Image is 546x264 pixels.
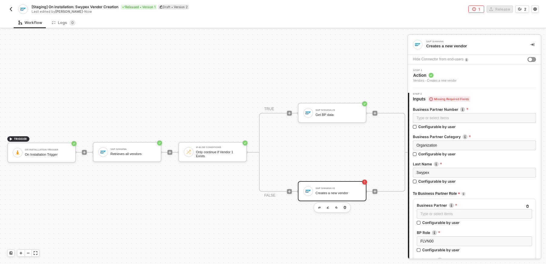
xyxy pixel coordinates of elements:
span: icon-success-page [243,140,248,145]
div: Retrieves all vendors [110,152,156,156]
span: Organization [416,143,437,147]
span: icon-success-page [362,101,367,106]
span: icon-play [288,190,291,193]
img: edit-cred [318,207,321,209]
img: icon-info [437,258,442,262]
button: Release [487,5,513,13]
div: Configurable by user [422,220,460,225]
div: Released • Version 1 [121,5,157,9]
span: icon-error-page [472,7,476,11]
button: edit-cred [324,204,332,211]
div: Step 1Action Vendors - Creates a new vendor [408,69,541,83]
span: FLVN00 [420,239,433,243]
div: Get BP data [315,113,361,117]
div: Configurable by user [418,179,456,184]
label: Business Partner Number [413,107,536,112]
div: 1 [478,7,480,12]
span: icon-play [373,190,377,193]
div: Configurable by user [418,124,456,129]
span: [Staging] On installation: Swypex Vendor Creation [32,4,118,9]
span: Inputs [413,96,470,102]
span: [PERSON_NAME] [55,9,83,14]
label: Last Name [413,161,536,167]
img: icon [186,149,191,155]
span: icon-success-page [72,141,76,146]
img: integration-icon [20,6,25,12]
span: icon-play [373,111,377,115]
span: icon-settings [533,7,537,11]
span: icon-collapse-right [531,43,534,46]
img: icon [15,150,20,155]
span: Swypex [416,171,429,175]
div: Hide Connector from end-users [413,56,463,62]
span: icon-play [168,151,172,154]
img: icon-info [434,162,439,167]
span: icon-error-page [362,180,367,184]
img: integration-icon [415,42,420,47]
div: SAP S/4HANA [110,148,156,151]
label: BP Role [417,230,532,235]
div: Creates a new vendor [426,43,521,49]
div: Draft • Version 2 [158,5,189,9]
img: icon [305,188,311,194]
span: Step 2 [413,93,470,95]
span: Missing Required Fields [428,96,470,102]
button: edit-cred [316,204,323,211]
div: SAP S/4HANA #3 [315,109,361,111]
button: back [7,5,15,13]
img: back [8,7,13,12]
div: FALSE [264,193,275,198]
label: Valid From [417,257,532,262]
div: Vendors - Creates a new vendor [413,78,457,83]
span: icon-edit [159,5,163,8]
div: Last edited by - Now [32,9,272,14]
div: Configurable by user [422,247,460,252]
span: Action [413,72,457,78]
img: icon-info [460,107,465,112]
span: icon-minus [26,251,30,255]
div: Workflow [19,20,42,25]
img: edit-cred [327,206,329,209]
div: On Installation Trigger [25,153,70,157]
span: icon-success-page [157,140,162,145]
button: 1 [468,5,484,13]
img: icon-info [463,134,467,139]
span: icon-play [19,251,23,255]
div: SAP S/4HANA [426,40,517,43]
div: On Installation Trigger [25,149,70,151]
div: TRUE [264,106,274,112]
span: icon-play [9,137,13,141]
span: icon-expand [34,251,37,255]
span: Step 1 [413,69,457,72]
img: icon-info [462,192,465,196]
img: icon-info [449,203,454,208]
div: Configurable by user [418,151,456,157]
sup: 0 [69,20,76,26]
span: icon-versioning [518,7,522,11]
label: Business Partner Category [413,134,536,139]
span: TRIGGER [14,137,27,141]
img: copy-block [335,206,338,209]
div: Logs [52,20,76,26]
div: 2 [524,7,526,12]
div: Only continue if Vendor 1 Exists [196,150,241,158]
span: To Business Partner Role [413,190,460,198]
img: icon-info [432,230,437,235]
span: icon-play [83,151,86,154]
img: icon [100,149,106,155]
span: icon-play [288,111,291,115]
button: copy-block [333,204,340,211]
img: icon-info [465,58,468,62]
label: Business Partner [417,203,532,208]
div: SAP S/4HANA #2 [315,187,361,190]
button: 2 [515,5,529,13]
div: If-Else Conditions [196,146,241,149]
div: Creates a new vendor [315,191,361,195]
img: icon [305,110,311,116]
